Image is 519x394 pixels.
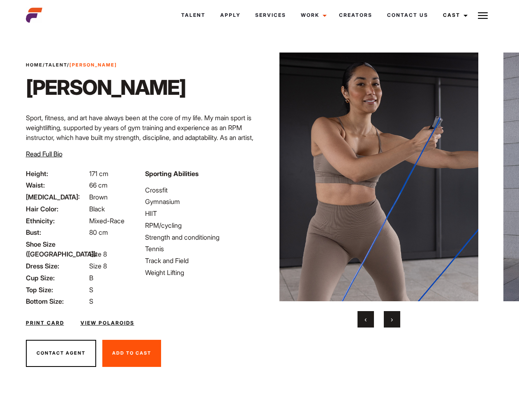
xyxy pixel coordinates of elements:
a: Contact Us [380,4,436,26]
span: Shoe Size ([GEOGRAPHIC_DATA]): [26,239,88,259]
span: [MEDICAL_DATA]: [26,192,88,202]
strong: [PERSON_NAME] [69,62,117,68]
span: Bottom Size: [26,296,88,306]
span: / / [26,62,117,69]
a: Home [26,62,43,68]
span: Cup Size: [26,273,88,283]
li: Weight Lifting [145,268,254,277]
a: View Polaroids [81,319,134,327]
span: Add To Cast [112,350,151,356]
h1: [PERSON_NAME] [26,75,186,100]
span: Previous [364,315,367,323]
span: Ethnicity: [26,216,88,226]
span: 80 cm [89,228,108,236]
a: Cast [436,4,473,26]
span: Next [391,315,393,323]
span: Read Full Bio [26,150,62,158]
span: Mixed-Race [89,217,125,225]
span: Size 8 [89,250,107,258]
li: Tennis [145,244,254,254]
li: Track and Field [145,256,254,266]
li: Gymnasium [145,197,254,206]
span: Hair Color: [26,204,88,214]
button: Read Full Bio [26,149,62,159]
a: Work [293,4,332,26]
a: Talent [45,62,67,68]
span: Brown [89,193,108,201]
span: Black [89,205,105,213]
span: S [89,297,93,305]
span: Size 8 [89,262,107,270]
span: Bust: [26,227,88,237]
li: Crossfit [145,185,254,195]
img: cropped-aefm-brand-fav-22-square.png [26,7,42,23]
span: B [89,274,93,282]
a: Apply [213,4,248,26]
button: Add To Cast [102,340,161,367]
a: Print Card [26,319,64,327]
span: Waist: [26,180,88,190]
span: 66 cm [89,181,108,189]
p: Sport, fitness, and art have always been at the core of my life. My main sport is weightlifting, ... [26,113,255,162]
a: Creators [332,4,380,26]
span: S [89,286,93,294]
li: RPM/cycling [145,220,254,230]
span: 171 cm [89,170,108,178]
a: Talent [174,4,213,26]
span: Dress Size: [26,261,88,271]
span: Height: [26,169,88,179]
span: Top Size: [26,285,88,295]
a: Services [248,4,293,26]
li: HIIT [145,208,254,218]
strong: Sporting Abilities [145,170,198,178]
button: Contact Agent [26,340,96,367]
img: Burger icon [478,11,488,21]
li: Strength and conditioning [145,232,254,242]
